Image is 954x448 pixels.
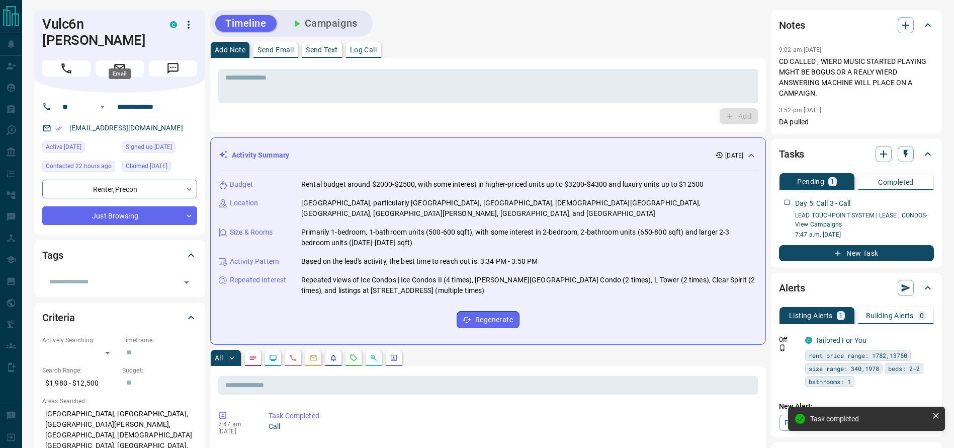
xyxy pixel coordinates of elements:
p: 1 [839,312,843,319]
p: 7:47 a.m. [DATE] [795,230,934,239]
p: Areas Searched: [42,397,197,406]
p: 0 [920,312,924,319]
h1: Vulc6n [PERSON_NAME] [42,16,155,48]
span: rent price range: 1782,13750 [809,350,907,360]
svg: Emails [309,354,317,362]
svg: Push Notification Only [779,344,786,351]
button: Open [97,101,109,113]
h2: Alerts [779,280,805,296]
div: condos.ca [170,21,177,28]
p: Pending [797,178,824,185]
span: size range: 340,1978 [809,363,879,374]
p: [DATE] [218,428,253,435]
div: Mon Oct 13 2025 [122,161,197,175]
p: Size & Rooms [230,227,273,238]
p: New Alert: [779,401,934,412]
button: Open [180,275,194,289]
button: Regenerate [457,311,519,328]
p: Search Range: [42,366,117,375]
p: Send Text [306,46,338,53]
h2: Tasks [779,146,804,162]
span: Email [96,60,144,77]
p: CD CALLED , WIERD MUSIC STARTED PLAYING MGHT BE BOGUS OR A REALY WIERD ANSWERING MACHINE WILL PLA... [779,56,934,99]
div: Mon Oct 13 2025 [42,141,117,156]
svg: Lead Browsing Activity [269,354,277,362]
p: $1,980 - $12,500 [42,375,117,392]
span: bathrooms: 1 [809,377,851,387]
div: Just Browsing [42,206,197,225]
p: Building Alerts [866,312,914,319]
p: [GEOGRAPHIC_DATA], particularly [GEOGRAPHIC_DATA], [GEOGRAPHIC_DATA], [DEMOGRAPHIC_DATA][GEOGRAPH... [301,198,757,219]
span: Contacted 22 hours ago [46,161,112,171]
div: Activity Summary[DATE] [219,146,757,165]
p: Send Email [257,46,294,53]
svg: Calls [289,354,297,362]
p: 9:02 am [DATE] [779,46,822,53]
svg: Opportunities [370,354,378,362]
div: Alerts [779,276,934,300]
p: Add Note [215,46,245,53]
div: Task completed [810,415,928,423]
p: Activity Pattern [230,256,279,267]
svg: Email Verified [55,125,62,132]
span: Message [149,60,197,77]
p: [DATE] [725,151,743,160]
p: Budget [230,179,253,190]
p: Location [230,198,258,208]
p: Day 5: Call 3 - Call [795,198,851,209]
p: Primarily 1-bedroom, 1-bathroom units (500-600 sqft), with some interest in 2-bedroom, 2-bathroom... [301,227,757,248]
div: Tags [42,243,197,267]
p: Off [779,335,799,344]
button: New Task [779,245,934,261]
a: [EMAIL_ADDRESS][DOMAIN_NAME] [69,124,183,132]
p: Call [269,421,754,432]
a: LEAD TOUCHPOINT SYSTEM | LEASE | CONDOS- View Campaigns [795,212,928,228]
button: Timeline [215,15,277,32]
h2: Criteria [42,310,75,326]
span: Active [DATE] [46,142,81,152]
p: Log Call [350,46,377,53]
h2: Tags [42,247,63,263]
span: Claimed [DATE] [126,161,167,171]
p: Based on the lead's activity, the best time to reach out is: 3:34 PM - 3:50 PM [301,256,538,267]
p: Budget: [122,366,197,375]
a: Property [779,415,831,431]
p: Rental budget around $2000-$2500, with some interest in higher-priced units up to $3200-$4300 and... [301,179,704,190]
div: Tasks [779,142,934,166]
p: All [215,354,223,361]
span: beds: 2-2 [888,363,920,374]
p: 3:52 pm [DATE] [779,107,822,114]
svg: Notes [249,354,257,362]
p: Repeated Interest [230,275,286,285]
div: Email [109,68,131,79]
span: Call [42,60,91,77]
p: Completed [878,179,914,186]
div: Mon Oct 13 2025 [122,141,197,156]
button: Campaigns [281,15,368,32]
p: Activity Summary [232,150,289,161]
p: 1 [830,178,834,185]
div: Tue Oct 14 2025 [42,161,117,175]
div: Criteria [42,306,197,330]
a: Tailored For You [815,336,866,344]
div: Notes [779,13,934,37]
div: Renter , Precon [42,180,197,198]
svg: Listing Alerts [329,354,337,362]
svg: Agent Actions [390,354,398,362]
p: Listing Alerts [789,312,833,319]
p: Timeframe: [122,336,197,345]
p: Repeated views of Ice Condos | Ice Condos II (4 times), [PERSON_NAME][GEOGRAPHIC_DATA] Condo (2 t... [301,275,757,296]
p: DA pulled [779,117,934,127]
svg: Requests [350,354,358,362]
span: Signed up [DATE] [126,142,172,152]
p: Task Completed [269,411,754,421]
p: 7:47 am [218,421,253,428]
p: Actively Searching: [42,336,117,345]
div: condos.ca [805,337,812,344]
h2: Notes [779,17,805,33]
